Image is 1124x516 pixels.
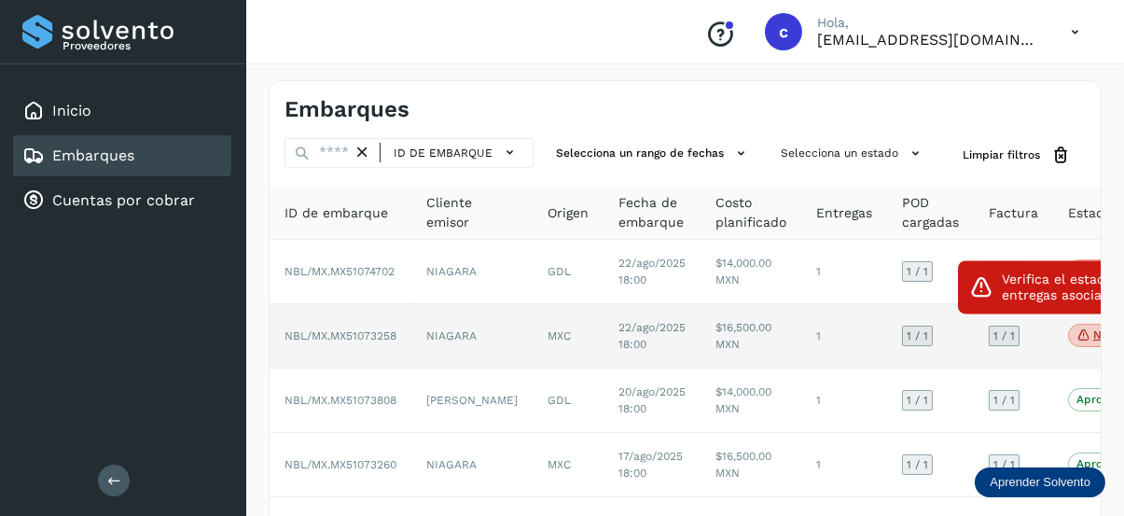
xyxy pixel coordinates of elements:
span: NBL/MX.MX51074702 [284,265,395,278]
button: Selecciona un rango de fechas [548,138,758,169]
h4: Embarques [284,96,409,123]
td: $14,000.00 MXN [701,369,801,433]
button: Selecciona un estado [773,138,933,169]
td: NIAGARA [411,240,533,304]
span: 22/ago/2025 18:00 [618,321,686,351]
span: 1 / 1 [907,330,928,342]
div: Aprender Solvento [975,467,1105,497]
p: Aprender Solvento [990,475,1090,490]
td: 1 [801,433,887,497]
span: Entregas [816,203,872,223]
td: NIAGARA [411,304,533,369]
td: MXC [533,433,604,497]
span: Origen [548,203,589,223]
div: Embarques [13,135,231,176]
div: Cuentas por cobrar [13,180,231,221]
span: NBL/MX.MX51073258 [284,329,396,342]
span: 22/ago/2025 18:00 [618,257,686,286]
button: ID de embarque [388,139,525,166]
p: cobranza1@tmartin.mx [817,31,1041,49]
td: 1 [801,369,887,433]
td: MXC [533,304,604,369]
a: Cuentas por cobrar [52,191,195,209]
span: 20/ago/2025 18:00 [618,385,686,415]
a: Inicio [52,102,91,119]
span: 1 / 1 [993,395,1015,406]
td: GDL [533,369,604,433]
p: Hola, [817,15,1041,31]
td: 1 [801,240,887,304]
span: Cliente emisor [426,193,518,232]
span: NBL/MX.MX51073808 [284,394,396,407]
span: 1 / 1 [993,330,1015,342]
td: $16,500.00 MXN [701,433,801,497]
span: ID de embarque [284,203,388,223]
span: 1 / 1 [907,266,928,277]
button: Limpiar filtros [948,138,1086,173]
span: 1 / 1 [907,395,928,406]
span: Costo planificado [715,193,786,232]
span: NBL/MX.MX51073260 [284,458,396,471]
span: Factura [989,203,1038,223]
div: Inicio [13,91,231,132]
span: 17/ago/2025 18:00 [618,450,683,480]
span: 1 / 1 [907,459,928,470]
td: 1 [801,304,887,369]
span: POD cargadas [902,193,959,232]
td: NIAGARA [411,433,533,497]
p: Proveedores [62,39,224,52]
td: $14,000.00 MXN [701,240,801,304]
td: [PERSON_NAME] [411,369,533,433]
span: ID de embarque [394,145,493,161]
td: $16,500.00 MXN [701,304,801,369]
span: 1 / 1 [993,459,1015,470]
span: Limpiar filtros [963,146,1040,163]
a: Embarques [52,146,134,164]
span: Estado [1068,203,1112,223]
span: Fecha de embarque [618,193,686,232]
td: GDL [533,240,604,304]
